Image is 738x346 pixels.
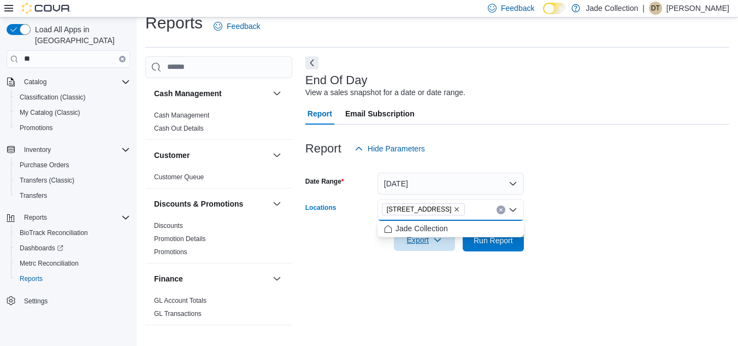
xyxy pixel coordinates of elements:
a: GL Account Totals [154,297,206,304]
a: Promotions [15,121,57,134]
a: Reports [15,272,47,285]
span: Jade Collection [395,223,448,234]
span: Email Subscription [345,103,415,125]
span: Reports [20,211,130,224]
button: Finance [154,273,268,284]
button: Clear input [119,56,126,62]
label: Date Range [305,177,344,186]
span: Promotions [15,121,130,134]
span: Discounts [154,221,183,230]
span: Transfers (Classic) [15,174,130,187]
input: Dark Mode [543,3,566,14]
span: Report [308,103,332,125]
span: Catalog [24,78,46,86]
h3: Discounts & Promotions [154,198,243,209]
span: Settings [20,294,130,308]
span: GL Account Totals [154,296,206,305]
span: My Catalog (Classic) [15,106,130,119]
h3: Inventory [154,335,188,346]
a: Discounts [154,222,183,230]
button: My Catalog (Classic) [11,105,134,120]
button: Close list of options [509,206,517,214]
button: Reports [11,271,134,286]
button: Metrc Reconciliation [11,256,134,271]
button: Catalog [2,74,134,90]
button: Clear input [497,206,505,214]
a: Cash Out Details [154,125,204,132]
span: Feedback [227,21,260,32]
button: Classification (Classic) [11,90,134,105]
p: | [642,2,645,15]
a: BioTrack Reconciliation [15,226,92,239]
button: Run Report [463,230,524,251]
div: Choose from the following options [377,221,524,237]
span: [STREET_ADDRESS] [387,204,452,215]
a: Purchase Orders [15,159,74,172]
span: Export [400,229,448,251]
a: Dashboards [11,241,134,256]
a: GL Transactions [154,310,202,318]
p: Jade Collection [586,2,638,15]
button: Finance [270,272,284,285]
div: Customer [145,171,292,188]
span: My Catalog (Classic) [20,108,80,117]
span: Transfers [15,189,130,202]
span: Dashboards [20,244,63,253]
a: Dashboards [15,242,68,255]
h3: End Of Day [305,74,368,87]
span: Promotions [154,248,187,256]
button: Cash Management [270,87,284,100]
span: Reports [20,274,43,283]
a: Transfers [15,189,51,202]
button: Inventory [2,142,134,157]
h3: Finance [154,273,183,284]
span: Reports [24,213,47,222]
button: Discounts & Promotions [270,197,284,210]
span: Transfers (Classic) [20,176,74,185]
span: 1098 East Main St. [382,203,465,215]
span: Classification (Classic) [15,91,130,104]
button: Customer [270,149,284,162]
img: Cova [22,3,71,14]
span: GL Transactions [154,309,202,318]
h3: Report [305,142,341,155]
label: Locations [305,203,336,212]
a: Classification (Classic) [15,91,90,104]
span: Hide Parameters [368,143,425,154]
button: Settings [2,293,134,309]
button: Hide Parameters [350,138,429,160]
a: Cash Management [154,112,209,119]
h3: Customer [154,150,190,161]
span: Promotions [20,124,53,132]
a: Promotions [154,248,187,256]
span: Promotion Details [154,234,206,243]
span: Dashboards [15,242,130,255]
span: Run Report [474,235,513,246]
span: Settings [24,297,48,306]
span: Reports [15,272,130,285]
button: Inventory [20,143,55,156]
a: Transfers (Classic) [15,174,79,187]
button: Purchase Orders [11,157,134,173]
span: BioTrack Reconciliation [20,228,88,237]
a: My Catalog (Classic) [15,106,85,119]
a: Customer Queue [154,173,204,181]
div: View a sales snapshot for a date or date range. [305,87,465,98]
button: Transfers [11,188,134,203]
div: Cash Management [145,109,292,139]
a: Metrc Reconciliation [15,257,83,270]
span: Cash Out Details [154,124,204,133]
h3: Cash Management [154,88,222,99]
span: Purchase Orders [15,159,130,172]
span: BioTrack Reconciliation [15,226,130,239]
button: BioTrack Reconciliation [11,225,134,241]
button: Inventory [154,335,268,346]
span: Feedback [501,3,534,14]
a: Feedback [209,15,264,37]
button: Jade Collection [377,221,524,237]
div: Finance [145,294,292,325]
a: Settings [20,295,52,308]
h1: Reports [145,12,203,34]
